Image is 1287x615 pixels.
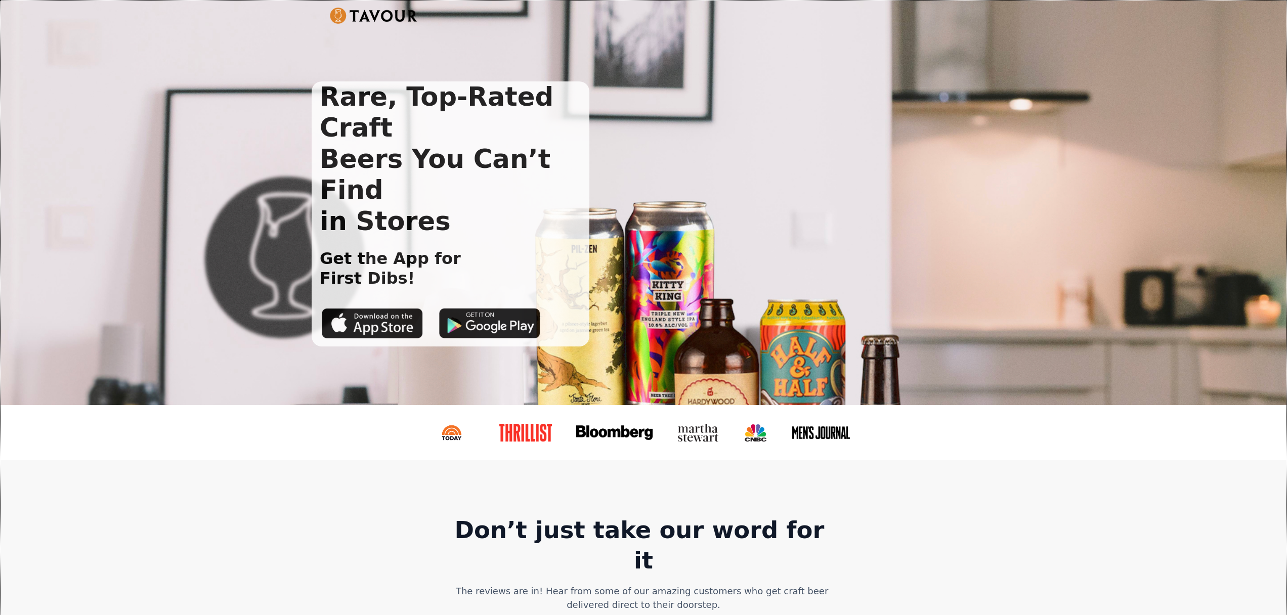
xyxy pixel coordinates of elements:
[449,584,838,611] div: The reviews are in! Hear from some of our amazing customers who get craft beer delivered direct t...
[312,81,589,237] h1: Rare, Top-Rated Craft Beers You Can’t Find in Stores
[330,8,417,24] img: Untitled UI logotext
[455,516,833,574] strong: Don’t just take our word for it
[312,249,461,288] h1: Get the App for First Dibs!
[330,8,417,24] a: Untitled UI logotextLogo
